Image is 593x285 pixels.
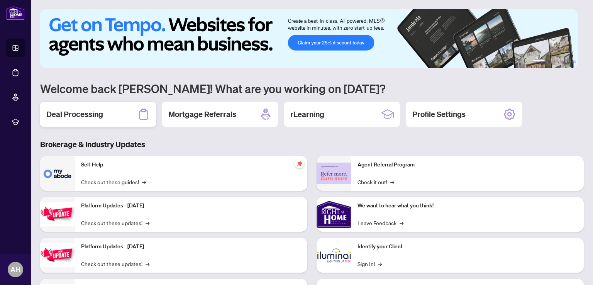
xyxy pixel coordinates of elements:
span: → [142,178,146,186]
button: 1 [533,60,545,63]
img: logo [6,6,25,20]
p: We want to hear what you think! [357,202,578,210]
a: Sign In!→ [357,260,382,268]
span: → [378,260,382,268]
span: → [400,219,403,227]
a: Check out these guides!→ [81,178,146,186]
a: Check it out!→ [357,178,394,186]
button: 3 [554,60,557,63]
span: → [146,219,149,227]
span: → [146,260,149,268]
span: AH [10,264,20,275]
span: pushpin [295,159,304,168]
h3: Brokerage & Industry Updates [40,139,584,150]
span: → [390,178,394,186]
button: Open asap [562,258,585,281]
h2: Deal Processing [46,109,103,120]
img: Slide 0 [40,9,578,68]
img: Self-Help [40,156,75,191]
button: 2 [548,60,551,63]
h2: Mortgage Referrals [168,109,236,120]
h1: Welcome back [PERSON_NAME]! What are you working on [DATE]? [40,81,584,96]
p: Identify your Client [357,243,578,251]
a: Check out these updates!→ [81,219,149,227]
img: Platform Updates - July 21, 2025 [40,202,75,226]
a: Check out these updates!→ [81,260,149,268]
h2: rLearning [290,109,324,120]
button: 6 [573,60,576,63]
button: 5 [567,60,570,63]
a: Leave Feedback→ [357,219,403,227]
p: Platform Updates - [DATE] [81,202,301,210]
p: Self-Help [81,161,301,169]
img: Agent Referral Program [317,163,351,184]
p: Agent Referral Program [357,161,578,169]
img: Identify your Client [317,238,351,273]
button: 4 [561,60,564,63]
img: We want to hear what you think! [317,197,351,232]
p: Platform Updates - [DATE] [81,243,301,251]
img: Platform Updates - July 8, 2025 [40,243,75,267]
h2: Profile Settings [412,109,466,120]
